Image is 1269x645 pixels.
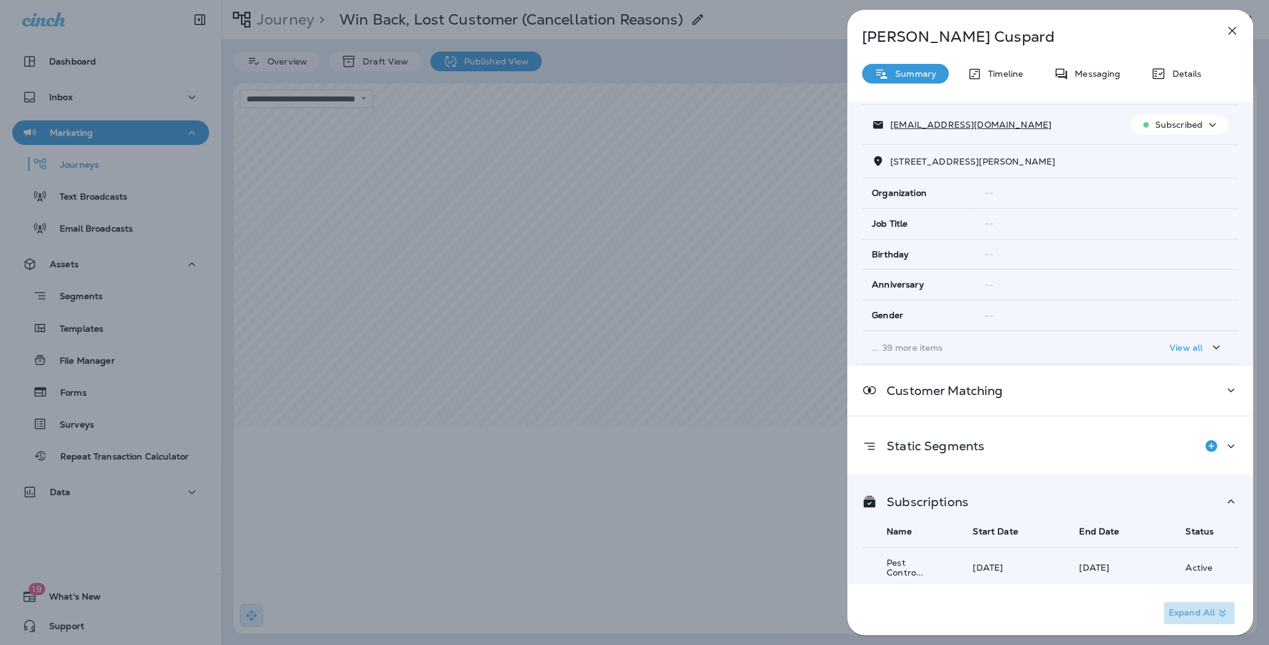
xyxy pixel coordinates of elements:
span: -- [985,249,994,260]
td: [DATE] [948,548,1054,588]
p: Messaging [1069,69,1120,79]
span: -- [985,218,994,229]
p: Subscriptions [877,497,968,507]
span: Name [887,526,912,537]
p: [PERSON_NAME] Cuspard [862,28,1198,45]
p: Details [1166,69,1201,79]
button: View all [1164,336,1228,359]
p: Expand All [1169,606,1230,620]
span: [STREET_ADDRESS][PERSON_NAME] [890,156,1055,167]
p: Summary [889,69,936,79]
p: Subscribed [1155,120,1203,130]
span: Status [1185,526,1214,537]
p: Customer Matching [877,386,1003,396]
span: -- [985,310,994,321]
button: Expand All [1164,602,1235,624]
span: Gender [872,310,903,321]
span: Job Title [872,219,907,229]
span: End Date [1079,526,1119,537]
p: [EMAIL_ADDRESS][DOMAIN_NAME] [884,120,1051,130]
p: ... 39 more items [872,343,1112,353]
p: Active [1185,563,1212,573]
span: Anniversary [872,279,924,290]
p: Static Segments [877,441,984,451]
button: Subscribed [1131,115,1228,135]
span: -- [985,187,994,198]
span: Start Date [973,526,1018,537]
p: View all [1169,343,1203,353]
p: Timeline [982,69,1023,79]
span: Pest Contro... [887,557,923,578]
span: Birthday [872,249,909,260]
span: -- [985,279,994,291]
button: Add to Static Segment [1199,434,1224,458]
span: Organization [872,188,927,198]
td: [DATE] [1054,548,1161,588]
